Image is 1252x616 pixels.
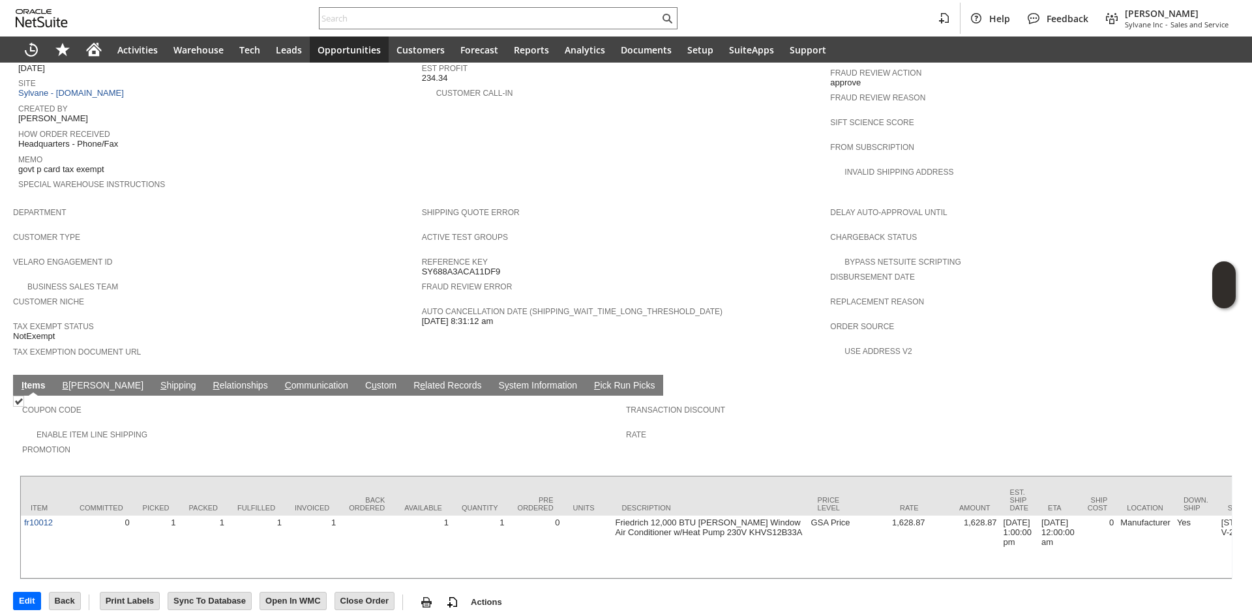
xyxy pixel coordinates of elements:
img: add-record.svg [445,594,460,610]
a: Setup [679,37,721,63]
span: Forecast [460,44,498,56]
td: 0 [508,516,563,578]
a: Shipping [157,380,200,392]
a: Delay Auto-Approval Until [830,208,947,217]
a: Communication [282,380,351,392]
span: I [22,380,24,390]
a: Memo [18,155,42,164]
div: Picked [143,504,170,512]
a: Est Profit [422,64,468,73]
span: Feedback [1047,12,1088,25]
span: Oracle Guided Learning Widget. To move around, please hold and drag [1212,286,1236,309]
span: P [594,380,600,390]
td: Friedrich 12,000 BTU [PERSON_NAME] Window Air Conditioner w/Heat Pump 230V KHVS12B33A [612,516,808,578]
span: B [63,380,68,390]
span: 234.34 [422,73,448,83]
a: Forecast [453,37,506,63]
svg: Recent Records [23,42,39,57]
span: u [372,380,377,390]
a: Coupon Code [22,405,82,415]
a: Activities [110,37,166,63]
a: Customer Call-in [436,89,513,98]
img: print.svg [419,594,434,610]
span: [DATE] [18,63,45,74]
div: Est. Ship Date [1010,488,1029,512]
a: Sift Science Score [830,118,914,127]
a: System Information [495,380,580,392]
svg: Home [86,42,102,57]
div: Location [1127,504,1164,512]
a: Shipping Quote Error [422,208,520,217]
span: [PERSON_NAME] [18,113,88,124]
a: Relationships [210,380,271,392]
td: 1 [133,516,179,578]
iframe: Click here to launch Oracle Guided Learning Help Panel [1212,261,1236,308]
span: Opportunities [318,44,381,56]
a: Tech [231,37,268,63]
div: Rate [867,504,919,512]
img: Checked [13,396,24,407]
div: Available [404,504,442,512]
td: 1,628.87 [857,516,929,578]
a: Rate [626,430,646,439]
td: 1 [228,516,285,578]
td: 0 [1078,516,1118,578]
a: Sylvane - [DOMAIN_NAME] [18,88,127,98]
svg: logo [16,9,68,27]
input: Back [50,593,80,609]
a: Items [18,380,49,392]
div: ETA [1048,504,1068,512]
span: S [160,380,166,390]
div: Invoiced [295,504,329,512]
div: Packed [189,504,218,512]
svg: Shortcuts [55,42,70,57]
input: Edit [14,593,40,609]
a: Related Records [410,380,484,392]
div: Price Level [818,496,847,512]
td: [DATE] 1:00:00 pm [1000,516,1039,578]
a: Fraud Review Action [830,68,921,78]
a: Tax Exempt Status [13,322,94,331]
td: 1 [179,516,228,578]
td: 1 [395,516,452,578]
a: Customer Type [13,233,80,242]
span: Sales and Service [1170,20,1229,29]
span: [PERSON_NAME] [1125,7,1229,20]
span: Activities [117,44,158,56]
a: Transaction Discount [626,405,725,415]
a: Business Sales Team [27,282,118,291]
span: Customers [396,44,445,56]
td: 1 [285,516,339,578]
td: 0 [70,516,133,578]
span: NotExempt [13,331,55,342]
a: Custom [362,380,400,392]
span: Analytics [565,44,605,56]
div: Units [573,504,603,512]
span: [DATE] 8:31:12 am [422,316,494,327]
td: [DATE] 12:00:00 am [1038,516,1078,578]
span: C [285,380,291,390]
a: Active Test Groups [422,233,508,242]
a: Use Address V2 [844,347,912,356]
td: Manufacturer [1117,516,1174,578]
a: Replacement reason [830,297,924,306]
div: Quantity [462,504,498,512]
a: Created By [18,104,68,113]
a: Enable Item Line Shipping [37,430,147,439]
a: Support [782,37,834,63]
input: Search [320,10,659,26]
div: Amount [938,504,991,512]
a: Unrolled view on [1215,377,1231,393]
span: Warehouse [173,44,224,56]
span: Headquarters - Phone/Fax [18,139,118,149]
a: Reference Key [422,257,488,267]
a: Home [78,37,110,63]
span: Leads [276,44,302,56]
div: Committed [80,504,123,512]
div: Pre Ordered [518,496,554,512]
span: Help [989,12,1010,25]
a: fr10012 [24,518,53,527]
a: Customer Niche [13,297,84,306]
div: Item [31,504,60,512]
a: Fraud Review Error [422,282,513,291]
